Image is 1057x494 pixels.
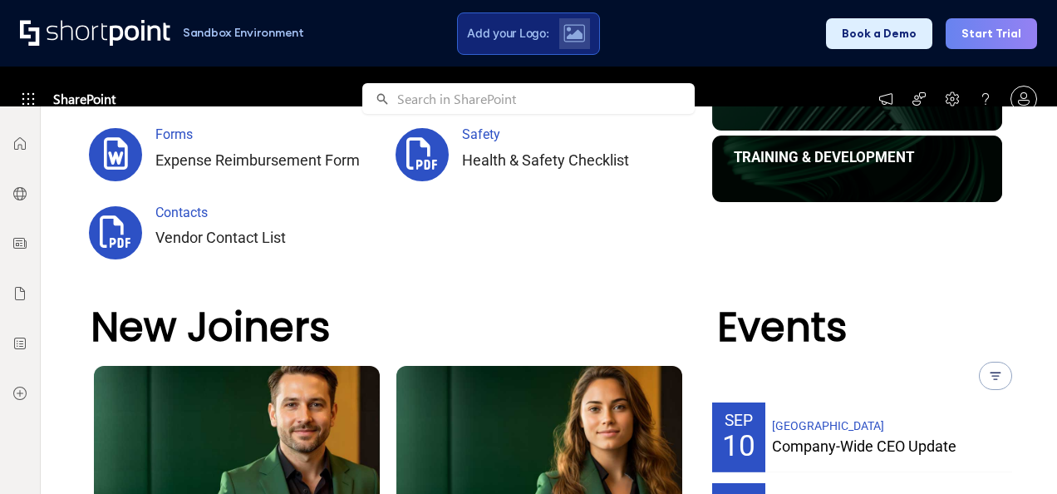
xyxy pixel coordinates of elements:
div: Safety [462,125,696,145]
span: Add your Logo: [467,26,548,41]
div: Expense Reimbursement Form [155,149,389,171]
iframe: Chat Widget [758,301,1057,494]
div: SEP [712,412,765,428]
img: Upload logo [563,24,585,42]
span: SharePoint [53,79,116,119]
input: Search in SharePoint [397,83,695,114]
div: Contacts [155,203,389,223]
button: Book a Demo [826,18,932,49]
div: Vendor Contact List [155,226,389,249]
div: Forms [155,125,389,145]
h1: Sandbox Environment [183,28,304,37]
strong: Events [717,299,848,355]
button: Start Trial [946,18,1037,49]
div: Health & Safety Checklist [462,149,696,171]
div: 10 [712,433,765,460]
div: Training & Development [734,149,981,165]
strong: New Joiners [91,299,331,355]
